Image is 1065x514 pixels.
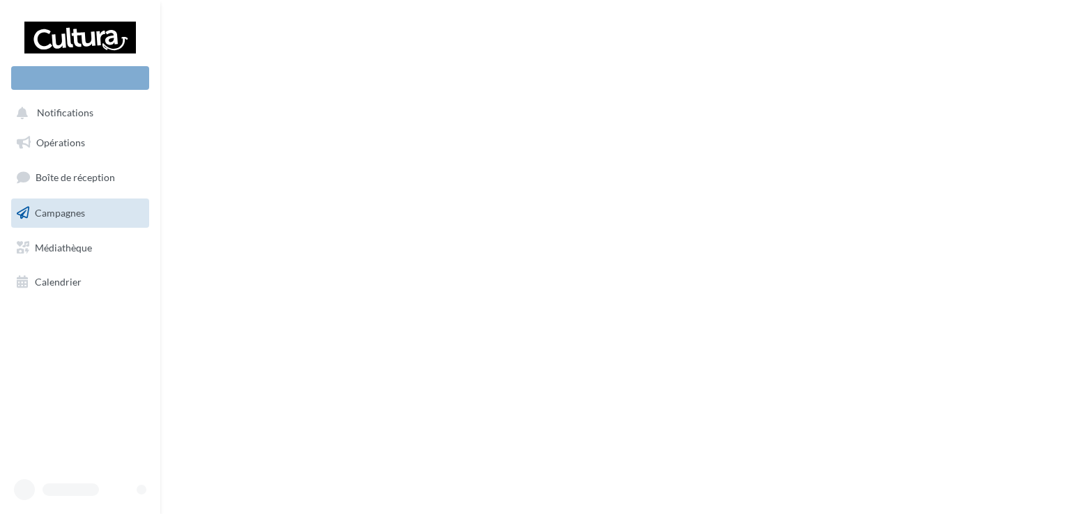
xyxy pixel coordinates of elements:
[35,241,92,253] span: Médiathèque
[35,276,82,288] span: Calendrier
[37,107,93,119] span: Notifications
[36,137,85,148] span: Opérations
[11,66,149,90] div: Nouvelle campagne
[8,267,152,297] a: Calendrier
[8,128,152,157] a: Opérations
[8,198,152,228] a: Campagnes
[8,162,152,192] a: Boîte de réception
[35,207,85,219] span: Campagnes
[36,171,115,183] span: Boîte de réception
[8,233,152,263] a: Médiathèque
